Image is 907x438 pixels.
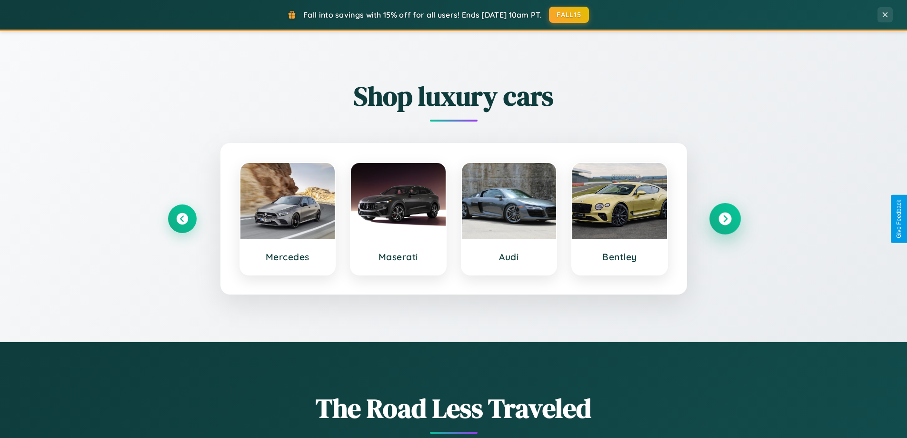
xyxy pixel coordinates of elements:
[303,10,542,20] span: Fall into savings with 15% off for all users! Ends [DATE] 10am PT.
[896,200,902,238] div: Give Feedback
[549,7,589,23] button: FALL15
[168,390,739,427] h1: The Road Less Traveled
[582,251,658,263] h3: Bentley
[471,251,547,263] h3: Audi
[360,251,436,263] h3: Maserati
[168,78,739,114] h2: Shop luxury cars
[250,251,326,263] h3: Mercedes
